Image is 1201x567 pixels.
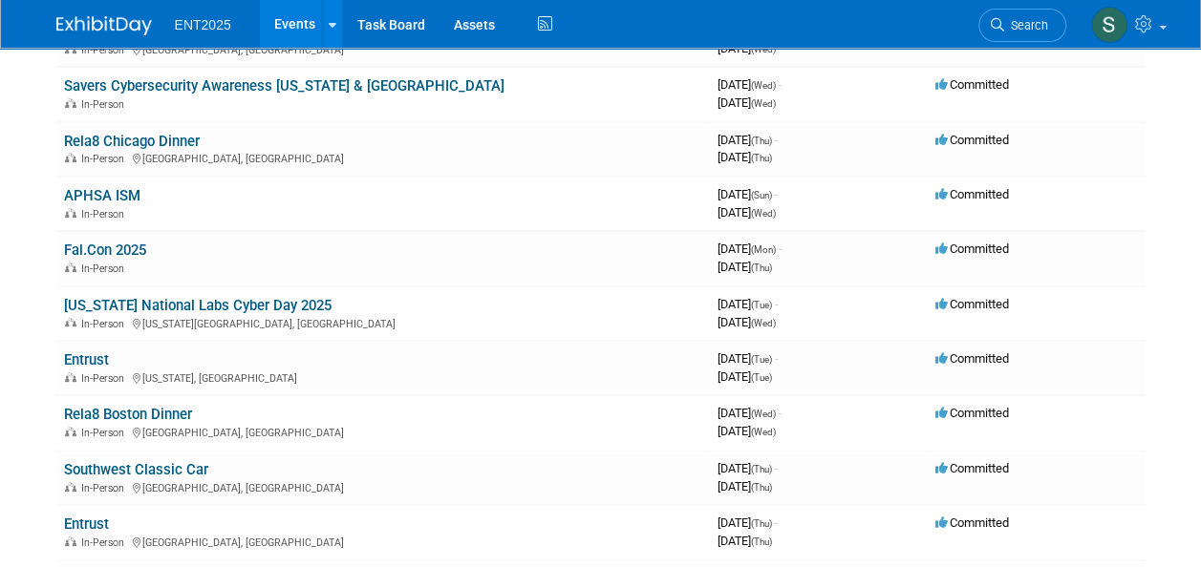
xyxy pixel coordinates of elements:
[935,133,1009,147] span: Committed
[64,150,702,165] div: [GEOGRAPHIC_DATA], [GEOGRAPHIC_DATA]
[779,241,782,256] span: -
[935,297,1009,311] span: Committed
[718,315,776,329] span: [DATE]
[81,482,130,494] span: In-Person
[64,534,702,549] div: [GEOGRAPHIC_DATA], [GEOGRAPHIC_DATA]
[81,153,130,165] span: In-Person
[751,518,772,529] span: (Thu)
[775,297,778,311] span: -
[751,318,776,328] span: (Wed)
[65,153,76,162] img: In-Person Event
[64,297,332,314] a: [US_STATE] National Labs Cyber Day 2025
[751,427,776,437] span: (Wed)
[751,536,772,547] span: (Thu)
[81,536,130,549] span: In-Person
[65,372,76,382] img: In-Person Event
[1091,7,1127,43] img: Stephanie Silva
[718,515,778,530] span: [DATE]
[718,95,776,110] span: [DATE]
[718,297,778,311] span: [DATE]
[751,80,776,91] span: (Wed)
[775,187,778,201] span: -
[935,187,1009,201] span: Committed
[751,482,772,493] span: (Thu)
[935,77,1009,92] span: Committed
[775,515,778,530] span: -
[751,409,776,419] span: (Wed)
[751,98,776,109] span: (Wed)
[64,369,702,385] div: [US_STATE], [GEOGRAPHIC_DATA]
[751,190,772,200] span: (Sun)
[718,187,778,201] span: [DATE]
[175,17,231,32] span: ENT2025
[718,369,772,384] span: [DATE]
[64,241,146,259] a: Fal.Con 2025
[935,351,1009,366] span: Committed
[718,241,782,256] span: [DATE]
[64,461,208,478] a: Southwest Classic Car
[751,136,772,146] span: (Thu)
[65,208,76,218] img: In-Person Event
[81,427,130,439] span: In-Person
[81,44,130,56] span: In-Person
[751,372,772,383] span: (Tue)
[718,424,776,438] span: [DATE]
[779,406,782,420] span: -
[718,461,778,475] span: [DATE]
[65,318,76,327] img: In-Person Event
[64,515,109,533] a: Entrust
[718,351,778,366] span: [DATE]
[81,98,130,111] span: In-Person
[935,241,1009,256] span: Committed
[751,262,772,273] span: (Thu)
[1004,18,1048,32] span: Search
[775,461,778,475] span: -
[718,479,772,493] span: [DATE]
[775,351,778,366] span: -
[65,98,76,108] img: In-Person Event
[718,150,772,164] span: [DATE]
[978,9,1066,42] a: Search
[751,354,772,365] span: (Tue)
[65,427,76,436] img: In-Person Event
[751,300,772,310] span: (Tue)
[81,262,130,275] span: In-Person
[64,77,504,94] a: Savers Cybersecurity Awareness [US_STATE] & [GEOGRAPHIC_DATA]
[718,77,782,92] span: [DATE]
[64,133,200,150] a: Rela8 Chicago Dinner
[64,187,140,204] a: APHSA ISM
[779,77,782,92] span: -
[718,260,772,274] span: [DATE]
[751,464,772,474] span: (Thu)
[775,133,778,147] span: -
[751,153,772,163] span: (Thu)
[81,208,130,220] span: In-Person
[935,515,1009,530] span: Committed
[65,262,76,272] img: In-Person Event
[64,315,702,330] div: [US_STATE][GEOGRAPHIC_DATA], [GEOGRAPHIC_DATA]
[718,205,776,220] span: [DATE]
[935,461,1009,475] span: Committed
[751,44,776,54] span: (Wed)
[718,133,778,147] span: [DATE]
[81,318,130,330] span: In-Person
[718,41,776,55] span: [DATE]
[56,16,152,35] img: ExhibitDay
[65,536,76,546] img: In-Person Event
[718,534,772,548] span: [DATE]
[64,479,702,494] div: [GEOGRAPHIC_DATA], [GEOGRAPHIC_DATA]
[65,482,76,492] img: In-Person Event
[718,406,782,420] span: [DATE]
[935,406,1009,420] span: Committed
[64,406,192,423] a: Rela8 Boston Dinner
[751,244,776,255] span: (Mon)
[64,424,702,439] div: [GEOGRAPHIC_DATA], [GEOGRAPHIC_DATA]
[81,372,130,385] span: In-Person
[751,208,776,219] span: (Wed)
[64,351,109,368] a: Entrust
